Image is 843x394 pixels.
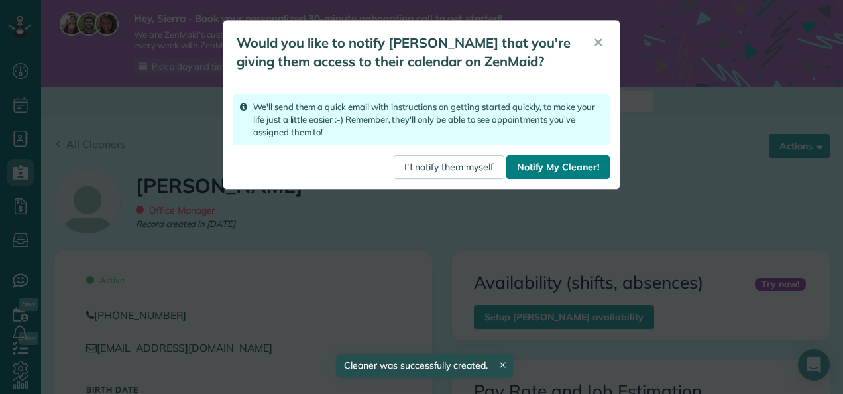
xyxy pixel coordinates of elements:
[336,354,513,378] div: Cleaner was successfully created.
[237,34,575,71] h5: Would you like to notify [PERSON_NAME] that you're giving them access to their calendar on ZenMaid?
[233,94,610,145] div: We'll send them a quick email with instructions on getting started quickly, to make your life jus...
[506,155,610,179] a: Notify My Cleaner!
[593,35,603,50] span: ✕
[394,155,504,179] a: I'll notify them myself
